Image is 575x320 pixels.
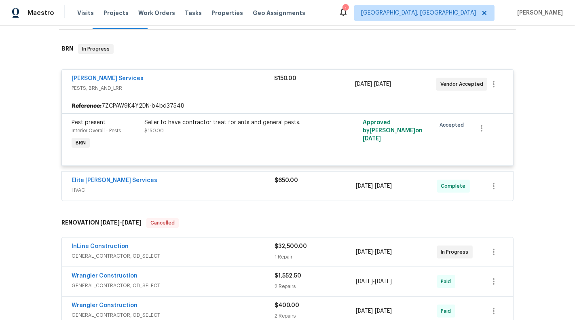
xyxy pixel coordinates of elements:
[363,136,381,142] span: [DATE]
[356,248,392,256] span: -
[138,9,175,17] span: Work Orders
[72,303,137,308] a: Wrangler Construction
[100,220,120,225] span: [DATE]
[72,252,275,260] span: GENERAL_CONTRACTOR, OD_SELECT
[356,307,392,315] span: -
[275,244,307,249] span: $32,500.00
[441,248,472,256] span: In Progress
[441,307,455,315] span: Paid
[440,80,486,88] span: Vendor Accepted
[72,282,275,290] span: GENERAL_CONTRACTOR, OD_SELECT
[72,102,101,110] b: Reference:
[72,120,106,125] span: Pest present
[185,10,202,16] span: Tasks
[72,244,129,249] a: InLine Construction
[274,76,296,81] span: $150.00
[27,9,54,17] span: Maestro
[61,218,142,228] h6: RENOVATION
[355,80,391,88] span: -
[72,76,144,81] a: [PERSON_NAME] Services
[440,121,467,129] span: Accepted
[275,273,301,279] span: $1,552.50
[441,182,469,190] span: Complete
[342,5,348,13] div: 1
[104,9,129,17] span: Projects
[356,279,373,284] span: [DATE]
[72,273,137,279] a: Wrangler Construction
[441,278,455,286] span: Paid
[375,308,392,314] span: [DATE]
[100,220,142,225] span: -
[275,178,298,183] span: $650.00
[79,45,113,53] span: In Progress
[275,312,356,320] div: 2 Repairs
[144,128,164,133] span: $150.00
[122,220,142,225] span: [DATE]
[356,183,373,189] span: [DATE]
[363,120,423,142] span: Approved by [PERSON_NAME] on
[147,219,178,227] span: Cancelled
[211,9,243,17] span: Properties
[374,81,391,87] span: [DATE]
[275,253,356,261] div: 1 Repair
[72,186,275,194] span: HVAC
[375,183,392,189] span: [DATE]
[72,311,275,319] span: GENERAL_CONTRACTOR, OD_SELECT
[62,99,513,113] div: 7ZCPAW9K4Y2DN-b4bd37548
[275,303,299,308] span: $400.00
[375,279,392,284] span: [DATE]
[356,182,392,190] span: -
[61,44,73,54] h6: BRN
[144,119,321,127] div: Seller to have contractor treat for ants and general pests.
[72,139,89,147] span: BRN
[356,249,373,255] span: [DATE]
[514,9,563,17] span: [PERSON_NAME]
[59,210,516,236] div: RENOVATION [DATE]-[DATE]Cancelled
[356,308,373,314] span: [DATE]
[356,278,392,286] span: -
[355,81,372,87] span: [DATE]
[72,178,157,183] a: Elite [PERSON_NAME] Services
[59,36,516,62] div: BRN In Progress
[72,128,121,133] span: Interior Overall - Pests
[77,9,94,17] span: Visits
[253,9,305,17] span: Geo Assignments
[72,84,274,92] span: PESTS, BRN_AND_LRR
[375,249,392,255] span: [DATE]
[361,9,476,17] span: [GEOGRAPHIC_DATA], [GEOGRAPHIC_DATA]
[275,282,356,290] div: 2 Repairs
